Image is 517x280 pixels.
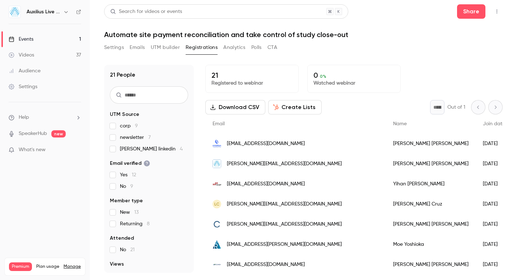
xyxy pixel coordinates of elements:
span: Member type [110,197,143,204]
span: LC [214,201,219,207]
span: 9 [130,184,133,189]
img: vividion.com [213,139,221,148]
a: SpeakerHub [19,130,47,137]
div: [DATE] [476,154,512,174]
img: Auxilius Live Sessions [9,6,20,18]
span: No [120,246,135,253]
span: 21 [130,247,135,252]
span: Join date [483,121,505,126]
div: [DATE] [476,194,512,214]
div: Yihan [PERSON_NAME] [386,174,476,194]
span: Plan usage [36,264,59,270]
h6: Auxilius Live Sessions [27,8,60,15]
img: corcept.com [213,180,221,188]
span: 12 [132,172,136,177]
button: Create Lists [268,100,322,114]
span: No [120,183,133,190]
span: [EMAIL_ADDRESS][DOMAIN_NAME] [227,180,305,188]
div: [PERSON_NAME] [PERSON_NAME] [386,254,476,275]
div: Settings [9,83,37,90]
button: Share [457,4,485,19]
span: Premium [9,262,32,271]
button: Settings [104,42,124,53]
span: 8 [147,221,150,226]
div: [PERSON_NAME] Cruz [386,194,476,214]
span: Help [19,114,29,121]
span: 13 [134,210,139,215]
p: Registered to webinar [211,80,293,87]
img: riveron.com [213,240,221,249]
span: [EMAIL_ADDRESS][DOMAIN_NAME] [227,140,305,148]
span: new [51,130,66,137]
div: Videos [9,51,34,59]
div: Moe Yoshioka [386,234,476,254]
span: Name [393,121,407,126]
li: help-dropdown-opener [9,114,81,121]
button: Analytics [223,42,246,53]
span: corp [120,122,138,130]
iframe: Noticeable Trigger [73,147,81,153]
p: No results [110,272,188,279]
div: Search for videos or events [110,8,182,15]
button: Polls [251,42,262,53]
span: [PERSON_NAME][EMAIL_ADDRESS][DOMAIN_NAME] [227,160,342,168]
span: Email verified [110,160,150,167]
h1: Automate site payment reconciliation and take control of study close-out [104,30,503,39]
button: Registrations [186,42,218,53]
span: 9 [135,123,138,128]
div: Audience [9,67,41,74]
span: [PERSON_NAME][EMAIL_ADDRESS][DOMAIN_NAME] [227,200,342,208]
span: Views [110,261,124,268]
div: [DATE] [476,254,512,275]
span: [PERSON_NAME][EMAIL_ADDRESS][DOMAIN_NAME] [227,221,342,228]
button: UTM builder [151,42,180,53]
span: 4 [180,146,183,152]
button: CTA [267,42,277,53]
span: 0 % [320,74,326,79]
span: Yes [120,171,136,179]
span: [PERSON_NAME] linkedin [120,145,183,153]
p: 0 [313,71,395,80]
a: Manage [64,264,81,270]
div: [DATE] [476,214,512,234]
div: [DATE] [476,234,512,254]
div: Events [9,36,33,43]
button: Download CSV [205,100,265,114]
span: 7 [148,135,151,140]
span: [EMAIL_ADDRESS][DOMAIN_NAME] [227,261,305,268]
h1: 21 People [110,71,135,79]
p: Out of 1 [447,104,465,111]
span: Attended [110,235,134,242]
p: 21 [211,71,293,80]
button: Emails [130,42,145,53]
div: [PERSON_NAME] [PERSON_NAME] [386,154,476,174]
div: [PERSON_NAME] [PERSON_NAME] [386,214,476,234]
div: [DATE] [476,174,512,194]
div: [PERSON_NAME] [PERSON_NAME] [386,134,476,154]
img: auxili.us [213,159,221,168]
div: [DATE] [476,134,512,154]
span: [EMAIL_ADDRESS][PERSON_NAME][DOMAIN_NAME] [227,241,342,248]
span: newsletter [120,134,151,141]
img: acumenpharm.com [213,260,221,269]
span: UTM Source [110,111,139,118]
span: Returning [120,220,150,227]
span: What's new [19,146,46,154]
span: Email [213,121,225,126]
img: candidrx.com [213,220,221,229]
p: Watched webinar [313,80,395,87]
span: New [120,209,139,216]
